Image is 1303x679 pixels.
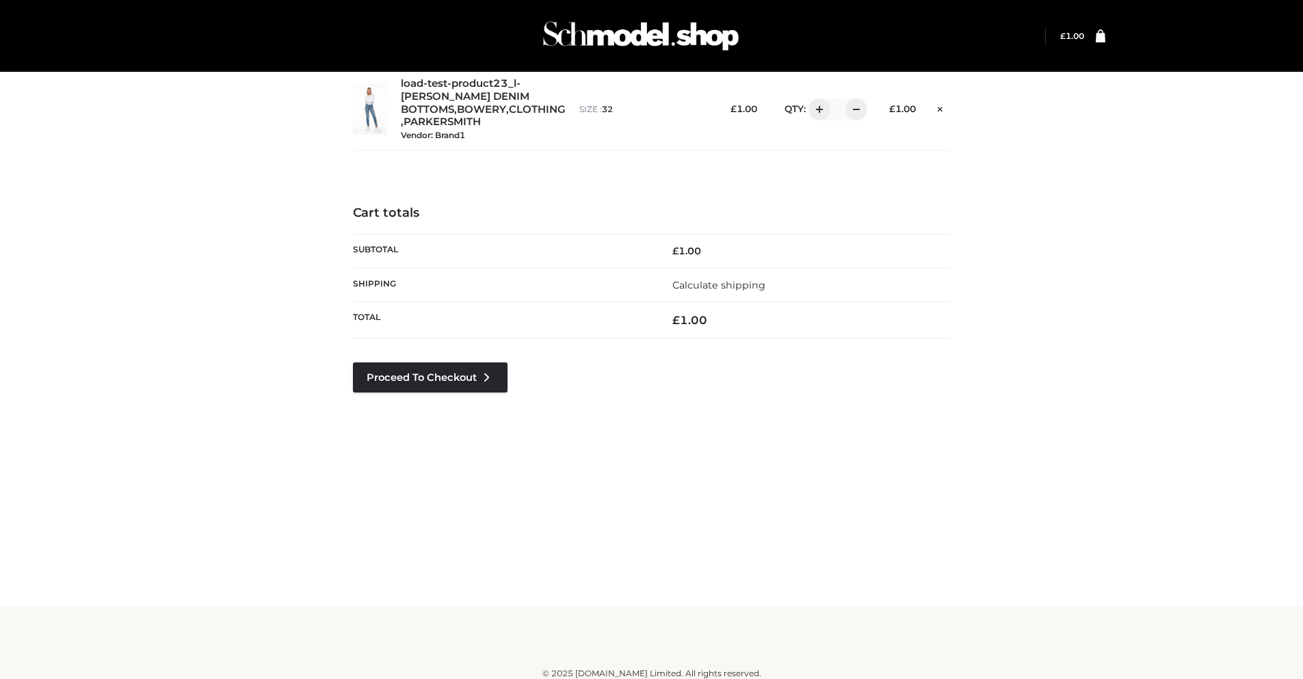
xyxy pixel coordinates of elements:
a: Calculate shipping [672,279,765,291]
div: , , , [401,77,566,142]
h4: Cart totals [353,206,951,221]
a: Remove this item [930,99,950,117]
span: 32 [602,104,613,114]
small: Vendor: Brand1 [401,130,465,140]
bdi: 1.00 [1060,31,1084,41]
bdi: 1.00 [672,245,701,257]
th: Total [353,302,652,338]
span: £ [731,103,737,114]
img: load-test-product23_l-PARKER SMITH DENIM - 32 [353,83,387,135]
a: load-test-product23_l-[PERSON_NAME] DENIM [401,77,549,103]
p: size : [579,103,703,116]
div: QTY: [771,98,863,120]
a: BOTTOMS [401,103,454,116]
bdi: 1.00 [672,313,707,327]
span: £ [1060,31,1066,41]
a: Proceed to Checkout [353,362,508,392]
a: PARKERSMITH [404,116,481,129]
img: Schmodel Admin 964 [538,9,743,63]
bdi: 1.00 [889,103,916,114]
bdi: 1.00 [731,103,757,114]
span: £ [889,103,895,114]
th: Subtotal [353,235,652,268]
a: BOWERY [457,103,506,116]
th: Shipping [353,268,652,302]
a: £1.00 [1060,31,1084,41]
span: £ [672,313,680,327]
a: CLOTHING [509,103,566,116]
span: £ [672,245,679,257]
